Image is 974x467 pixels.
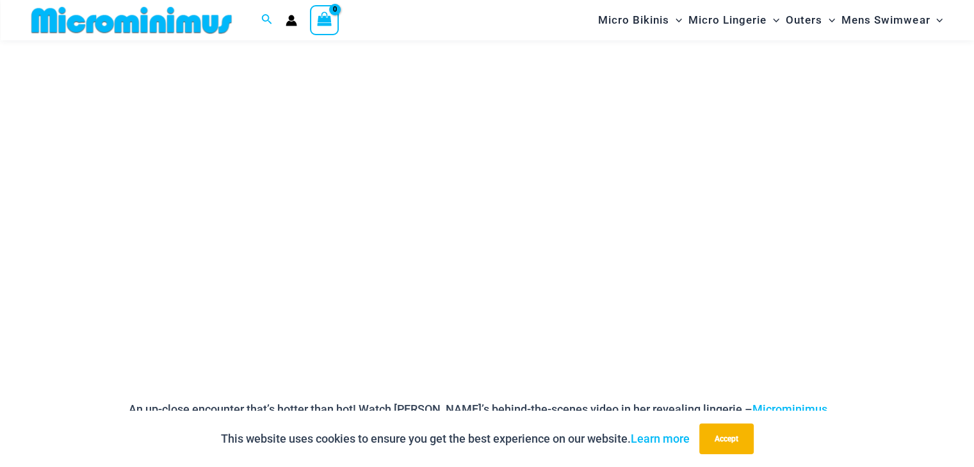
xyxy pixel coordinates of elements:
p: An up-close encounter that’s hotter than hot! Watch [PERSON_NAME]’s behind-the-scenes video in he... [129,400,846,438]
a: Account icon link [286,15,297,26]
p: This website uses cookies to ensure you get the best experience on our website. [221,429,690,448]
a: Mens SwimwearMenu ToggleMenu Toggle [838,4,946,36]
button: Accept [699,423,754,454]
img: MM SHOP LOGO FLAT [26,6,237,35]
a: View Shopping Cart, empty [310,5,339,35]
span: Micro Bikinis [598,4,669,36]
span: Menu Toggle [930,4,943,36]
nav: Site Navigation [593,2,948,38]
span: Outers [786,4,822,36]
a: Search icon link [261,12,273,28]
a: Micro BikinisMenu ToggleMenu Toggle [595,4,685,36]
span: Micro Lingerie [688,4,767,36]
span: Menu Toggle [767,4,779,36]
a: Learn more [631,432,690,445]
span: Menu Toggle [822,4,835,36]
span: Menu Toggle [669,4,682,36]
a: Micro LingerieMenu ToggleMenu Toggle [685,4,783,36]
a: OutersMenu ToggleMenu Toggle [783,4,838,36]
span: Mens Swimwear [841,4,930,36]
